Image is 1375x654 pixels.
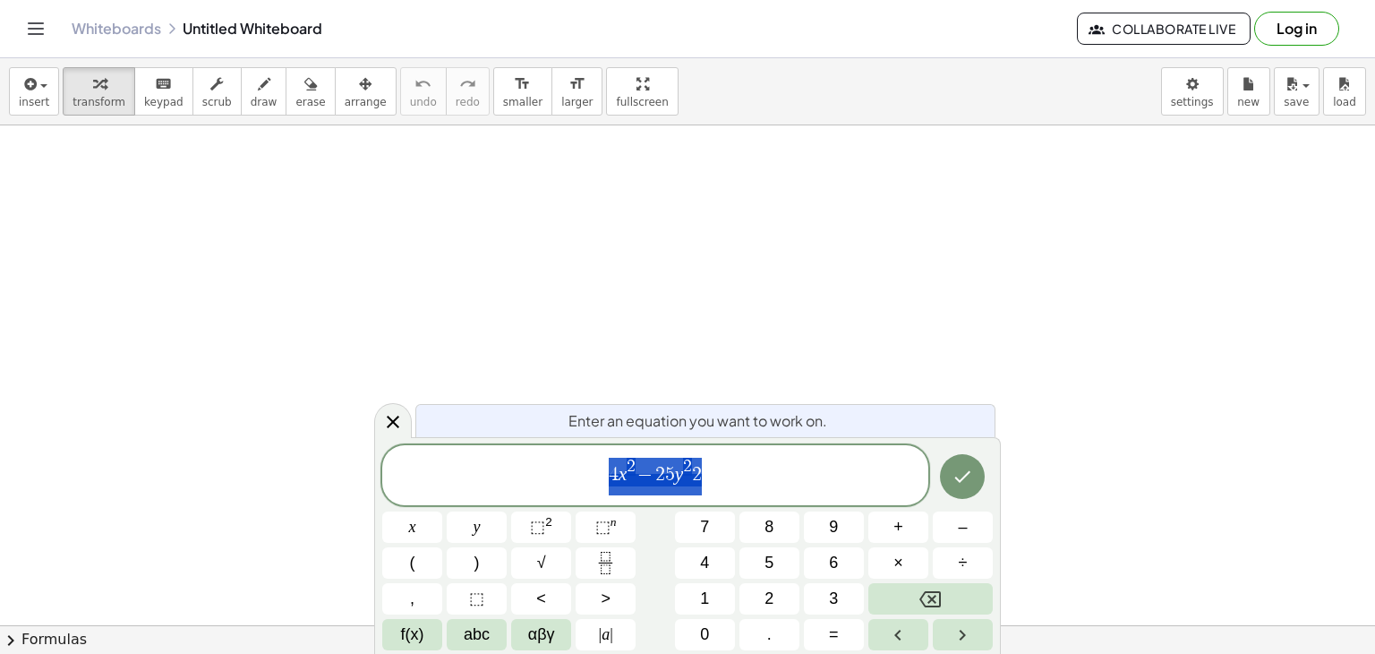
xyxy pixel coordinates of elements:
button: , [382,583,442,615]
button: Absolute value [576,619,636,650]
button: Squared [511,512,571,543]
span: , [410,587,414,611]
span: 7 [700,515,709,539]
button: 9 [804,512,864,543]
button: 4 [675,547,735,579]
span: | [610,625,613,643]
span: > [601,587,611,611]
button: ) [447,547,507,579]
span: ( [410,551,415,575]
span: abc [464,623,490,647]
span: draw [251,96,278,108]
button: 7 [675,512,735,543]
span: ) [474,551,480,575]
sup: n [611,515,617,529]
button: 0 [675,619,735,650]
span: 5 [764,551,773,575]
button: Collaborate Live [1077,13,1251,45]
button: settings [1161,67,1224,116]
button: undoundo [400,67,447,116]
span: 4 [609,466,619,486]
span: 8 [764,515,773,539]
button: Backspace [868,583,993,615]
span: 5 [665,466,675,486]
span: ⬚ [595,518,611,536]
button: 8 [739,512,799,543]
span: new [1237,96,1260,108]
span: . [767,623,772,647]
button: draw [241,67,287,116]
button: ( [382,547,442,579]
span: | [599,625,602,643]
span: transform [73,96,125,108]
span: + [893,515,903,539]
span: keypad [144,96,184,108]
button: load [1323,67,1366,116]
button: Fraction [576,547,636,579]
span: insert [19,96,49,108]
span: x [409,515,416,539]
i: keyboard [155,73,172,95]
button: 6 [804,547,864,579]
i: undo [414,73,431,95]
button: Left arrow [868,619,928,650]
button: Toggle navigation [21,14,50,43]
button: save [1274,67,1319,116]
span: load [1333,96,1356,108]
span: erase [295,96,325,108]
button: 1 [675,583,735,615]
span: a [599,623,613,647]
span: ⬚ [469,587,484,611]
span: 2 [683,458,692,475]
button: format_sizesmaller [493,67,552,116]
button: 2 [739,583,799,615]
span: arrange [345,96,387,108]
button: Times [868,547,928,579]
span: √ [537,551,546,575]
button: transform [63,67,135,116]
button: erase [286,67,335,116]
span: 2 [692,466,702,486]
span: save [1284,96,1309,108]
span: 9 [829,515,838,539]
button: Done [940,454,985,499]
button: Equals [804,619,864,650]
span: smaller [503,96,542,108]
span: Enter an equation you want to work on. [568,410,827,432]
i: redo [459,73,476,95]
span: f(x) [401,623,424,647]
button: format_sizelarger [551,67,602,116]
button: redoredo [446,67,490,116]
i: format_size [514,73,531,95]
button: Alphabet [447,619,507,650]
span: – [958,515,967,539]
span: 2 [655,466,665,486]
button: Superscript [576,512,636,543]
span: 4 [700,551,709,575]
button: Minus [933,512,993,543]
span: = [829,623,839,647]
span: 6 [829,551,838,575]
var: y [675,464,684,486]
button: Placeholder [447,583,507,615]
button: insert [9,67,59,116]
button: Divide [933,547,993,579]
button: y [447,512,507,543]
span: redo [456,96,480,108]
button: keyboardkeypad [134,67,193,116]
button: fullscreen [606,67,678,116]
button: Right arrow [933,619,993,650]
button: Log in [1254,12,1339,46]
button: Less than [511,583,571,615]
span: 0 [700,623,709,647]
span: × [893,551,903,575]
span: fullscreen [616,96,668,108]
span: Collaborate Live [1092,21,1235,37]
span: < [536,587,546,611]
var: x [619,464,628,486]
span: ÷ [959,551,968,575]
button: Greater than [576,583,636,615]
a: Whiteboards [72,20,161,38]
span: 3 [829,587,838,611]
button: new [1227,67,1270,116]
